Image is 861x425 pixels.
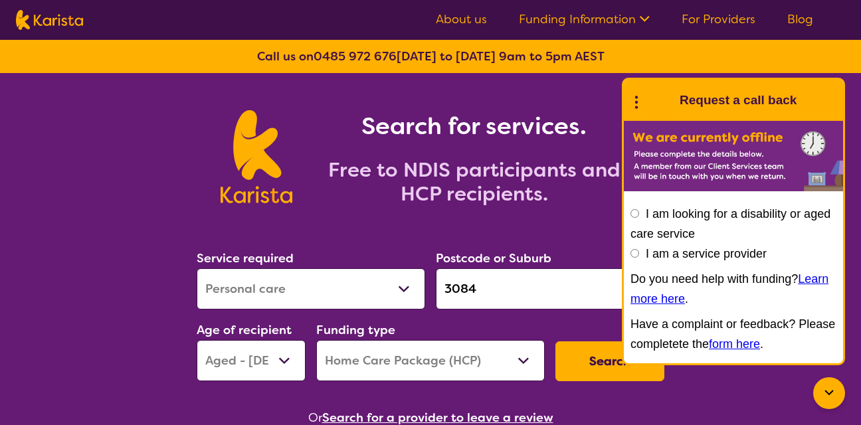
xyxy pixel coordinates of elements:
[555,341,664,381] button: Search
[257,48,605,64] b: Call us on [DATE] to [DATE] 9am to 5pm AEST
[645,87,672,114] img: Karista
[197,322,292,338] label: Age of recipient
[314,48,397,64] a: 0485 972 676
[221,110,292,203] img: Karista logo
[709,337,760,351] a: form here
[519,11,650,27] a: Funding Information
[197,250,294,266] label: Service required
[436,250,551,266] label: Postcode or Suburb
[630,269,836,309] p: Do you need help with funding? .
[646,247,767,260] label: I am a service provider
[436,268,664,309] input: Type
[436,11,487,27] a: About us
[680,90,797,110] h1: Request a call back
[316,322,395,338] label: Funding type
[682,11,755,27] a: For Providers
[630,207,830,240] label: I am looking for a disability or aged care service
[308,158,640,206] h2: Free to NDIS participants and HCP recipients.
[16,10,83,30] img: Karista logo
[624,121,843,191] img: Karista offline chat form to request call back
[787,11,813,27] a: Blog
[630,314,836,354] p: Have a complaint or feedback? Please completete the .
[308,110,640,142] h1: Search for services.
